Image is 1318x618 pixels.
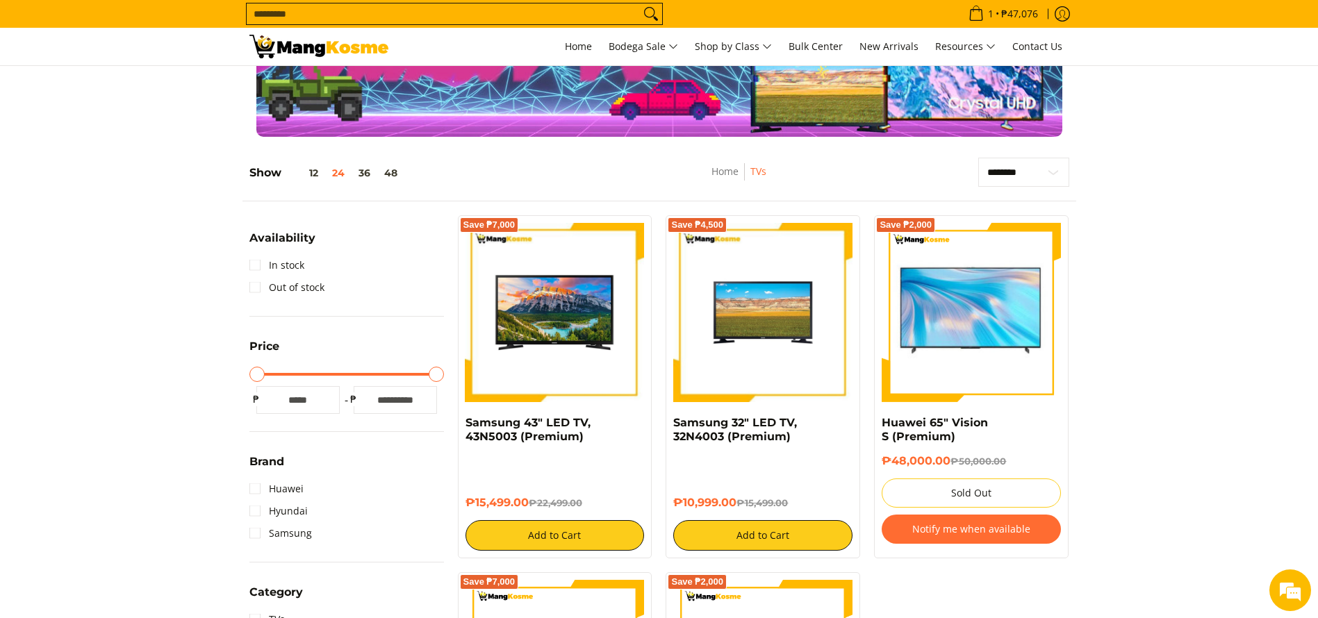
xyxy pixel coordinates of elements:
[928,28,1003,65] a: Resources
[249,522,312,544] a: Samsung
[950,456,1006,467] del: ₱50,000.00
[249,233,315,254] summary: Open
[463,578,516,586] span: Save ₱7,000
[249,456,284,478] summary: Open
[688,28,779,65] a: Shop by Class
[81,175,192,315] span: We're online!
[249,587,303,598] span: Category
[882,478,1061,508] button: Sold Out
[565,40,592,53] span: Home
[986,9,996,19] span: 1
[402,28,1069,65] nav: Main Menu
[640,3,662,24] button: Search
[352,167,377,178] button: 36
[249,341,279,362] summary: Open
[7,379,265,428] textarea: Type your message and hit 'Enter'
[249,341,279,352] span: Price
[882,230,1061,394] img: huawei-s-65-inch-4k-lcd-display-tv-full-view-mang-kosme
[249,478,304,500] a: Huawei
[466,496,645,510] h6: ₱15,499.00
[249,500,308,522] a: Hyundai
[463,221,516,229] span: Save ₱7,000
[671,578,723,586] span: Save ₱2,000
[999,9,1040,19] span: ₱47,076
[711,165,739,178] a: Home
[228,7,261,40] div: Minimize live chat window
[609,38,678,56] span: Bodega Sale
[882,416,988,443] a: Huawei 65" Vision S (Premium)
[529,497,582,508] del: ₱22,499.00
[347,392,361,406] span: ₱
[249,254,304,276] a: In stock
[673,496,852,510] h6: ₱10,999.00
[466,520,645,551] button: Add to Cart
[636,163,842,194] nav: Breadcrumbs
[859,40,919,53] span: New Arrivals
[750,165,766,178] a: TVs
[671,221,723,229] span: Save ₱4,500
[673,520,852,551] button: Add to Cart
[882,454,1061,468] h6: ₱48,000.00
[880,221,932,229] span: Save ₱2,000
[249,456,284,467] span: Brand
[249,35,388,58] img: TVs - Premium Television Brands l Mang Kosme
[789,40,843,53] span: Bulk Center
[736,497,788,508] del: ₱15,499.00
[249,587,303,608] summary: Open
[1012,40,1062,53] span: Contact Us
[281,167,325,178] button: 12
[325,167,352,178] button: 24
[72,78,233,96] div: Chat with us now
[249,166,404,180] h5: Show
[673,223,852,402] img: samsung-32-inch-led-tv-full-view-mang-kosme
[466,223,645,402] img: samsung-43-inch-led-tv-full-view- mang-kosme
[249,276,324,299] a: Out of stock
[882,515,1061,544] button: Notify me when available
[466,416,591,443] a: Samsung 43" LED TV, 43N5003 (Premium)
[1005,28,1069,65] a: Contact Us
[964,6,1042,22] span: •
[852,28,925,65] a: New Arrivals
[558,28,599,65] a: Home
[935,38,996,56] span: Resources
[249,392,263,406] span: ₱
[249,233,315,244] span: Availability
[782,28,850,65] a: Bulk Center
[673,416,797,443] a: Samsung 32" LED TV, 32N4003 (Premium)
[695,38,772,56] span: Shop by Class
[602,28,685,65] a: Bodega Sale
[377,167,404,178] button: 48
